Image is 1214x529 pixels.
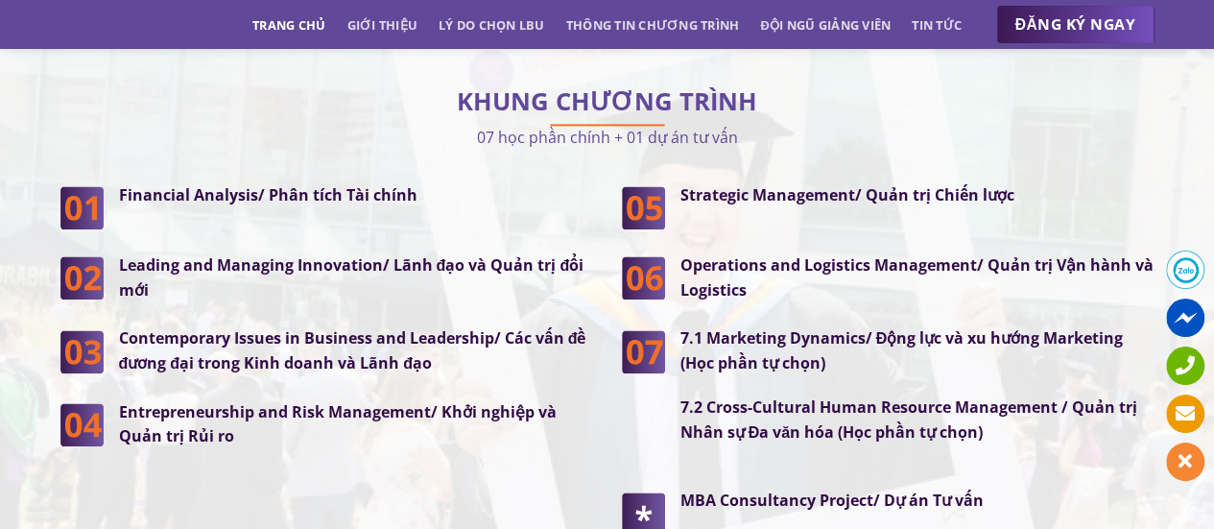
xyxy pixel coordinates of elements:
[566,8,740,42] a: Thông tin chương trình
[119,254,584,301] strong: Leading and Managing Innovation/ Lãnh đạo và Quản trị đổi mới
[119,401,557,447] strong: Entrepreneurship and Risk Management/ Khởi nghiệp và Quản trị Rủi ro
[60,124,1154,150] p: 07 học phần chính + 01 dự án tư vấn
[1015,12,1135,36] span: ĐĂNG KÝ NGAY
[680,490,984,511] strong: MBA Consultancy Project/ Dự án Tư vấn
[680,397,1137,443] strong: 7.2 Cross-Cultural Human Resource Management / Quản trị Nhân sự Đa văn hóa (Học phần tự chọn)
[680,254,1154,301] strong: Operations and Logistics Management/ Quản trị Vận hành và Logistics
[252,8,325,42] a: Trang chủ
[550,124,665,126] img: line-lbu.jpg
[680,184,1014,205] strong: Strategic Management/ Quản trị Chiến lược
[119,184,417,205] strong: Financial Analysis/ Phân tích Tài chính
[346,8,417,42] a: Giới thiệu
[760,8,891,42] a: Đội ngũ giảng viên
[996,6,1154,44] a: ĐĂNG KÝ NGAY
[680,327,1124,373] strong: 7.1 Marketing Dynamics/ Động lực và xu hướng Marketing (Học phần tự chọn)
[119,327,586,373] strong: Contemporary Issues in Business and Leadership/ Các vấn đề đương đại trong Kinh doanh và Lãnh đạo
[60,92,1154,111] h2: KHUNG CHƯƠNG TRÌNH
[912,8,962,42] a: Tin tức
[439,8,545,42] a: Lý do chọn LBU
